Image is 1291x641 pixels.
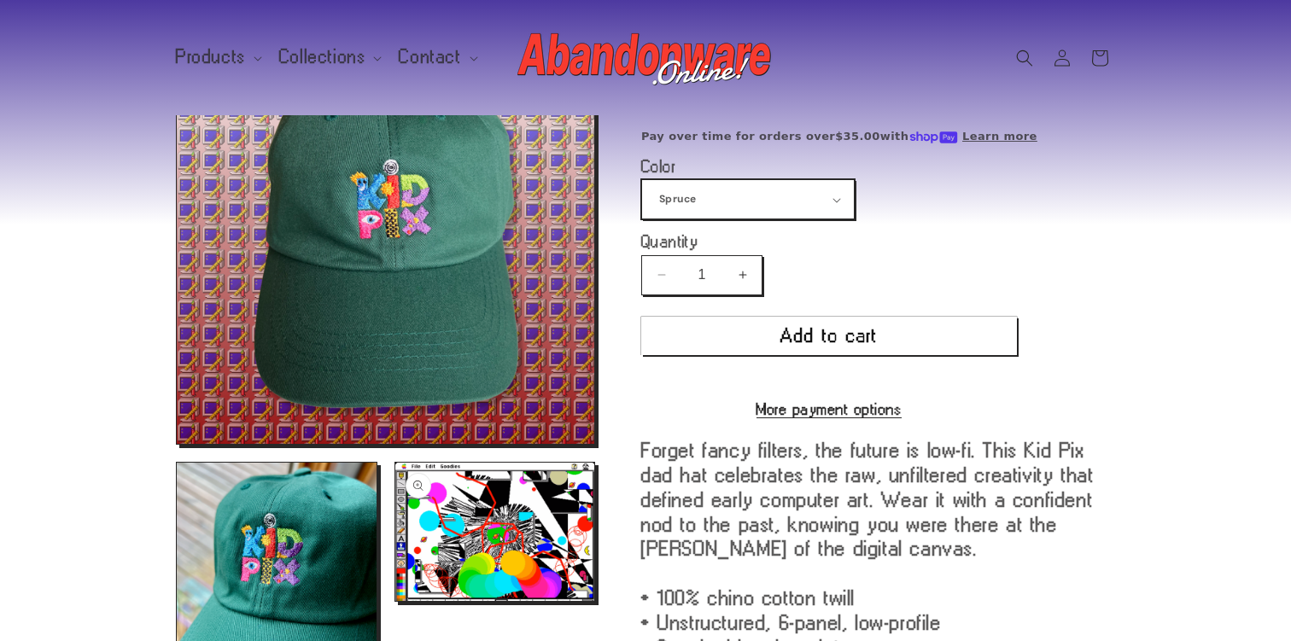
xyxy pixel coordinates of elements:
summary: Contact [388,39,484,75]
summary: Products [166,39,269,75]
span: Products [176,50,246,65]
a: Abandonware [511,17,780,98]
span: Collections [279,50,366,65]
label: Color [641,158,1017,175]
summary: Search [1006,39,1043,77]
button: Add to cart [641,317,1017,355]
span: Contact [399,50,461,65]
a: More payment options [641,401,1017,417]
label: Quantity [641,233,1017,250]
img: Abandonware [517,24,774,92]
summary: Collections [269,39,389,75]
